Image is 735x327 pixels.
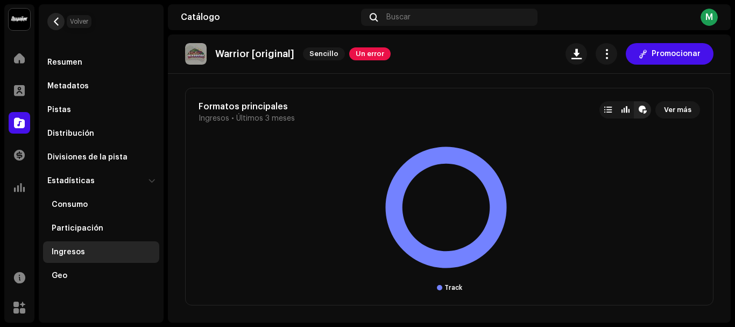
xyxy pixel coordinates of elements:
[386,13,411,22] span: Buscar
[43,170,159,287] re-m-nav-dropdown: Estadísticas
[664,99,691,121] span: Ver más
[185,43,207,65] img: 1ec6e46a-c132-4f1e-95e2-72d17c3b321d
[47,106,71,114] div: Pistas
[199,101,295,112] div: Formatos principales
[444,283,462,292] div: Track
[701,9,718,26] div: M
[215,48,294,60] p: Warrior [original]
[236,114,295,123] span: Últimos 3 meses
[199,114,229,123] span: Ingresos
[231,114,234,123] span: •
[43,52,159,73] re-m-nav-item: Resumen
[52,272,67,280] div: Geo
[43,99,159,121] re-m-nav-item: Pistas
[652,43,701,65] span: Promocionar
[52,248,85,256] div: Ingresos
[9,9,30,30] img: 10370c6a-d0e2-4592-b8a2-38f444b0ca44
[655,101,700,119] button: Ver más
[43,265,159,287] re-m-nav-item: Geo
[349,47,391,60] span: Un error
[43,241,159,263] re-m-nav-item: Ingresos
[47,82,89,91] div: Metadatos
[43,147,159,168] re-m-nav-item: Divisiones de la pista
[43,75,159,97] re-m-nav-item: Metadatos
[52,200,88,209] div: Consumo
[181,13,357,22] div: Catálogo
[43,123,159,144] re-m-nav-item: Distribución
[303,47,345,60] span: Sencillo
[47,153,128,162] div: Divisiones de la pista
[43,218,159,239] re-m-nav-item: Participación
[43,194,159,215] re-m-nav-item: Consumo
[47,129,94,138] div: Distribución
[626,43,713,65] button: Promocionar
[47,177,95,185] div: Estadísticas
[47,58,82,67] div: Resumen
[52,224,103,233] div: Participación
